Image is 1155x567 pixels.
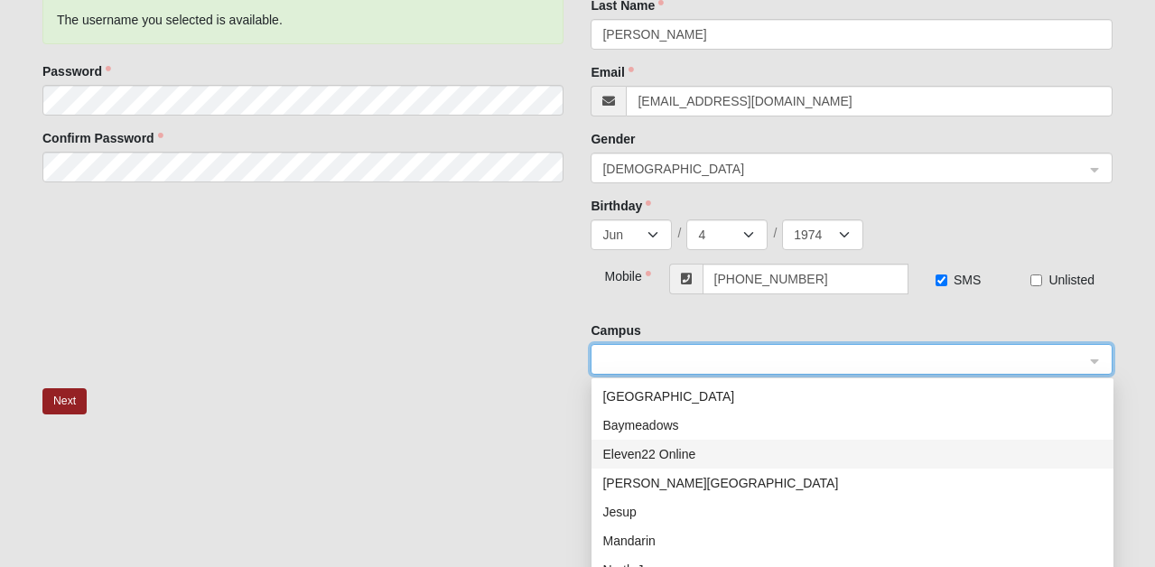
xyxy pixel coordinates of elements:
div: Mobile [591,264,634,285]
span: / [677,224,681,242]
label: Gender [591,130,635,148]
label: Email [591,63,633,81]
label: Password [42,62,111,80]
div: Jesup [591,497,1113,526]
label: Confirm Password [42,129,163,147]
span: Unlisted [1048,273,1094,287]
button: Next [42,388,87,414]
label: Campus [591,321,640,339]
div: Jesup [602,502,1103,522]
span: / [773,224,777,242]
input: SMS [936,274,947,286]
input: Unlisted [1030,274,1042,286]
span: Female [602,159,1085,179]
div: Mandarin [602,531,1103,551]
div: Baymeadows [591,411,1113,440]
label: Birthday [591,197,651,215]
div: Baymeadows [602,415,1103,435]
div: [GEOGRAPHIC_DATA] [602,386,1103,406]
span: SMS [954,273,981,287]
div: [PERSON_NAME][GEOGRAPHIC_DATA] [602,473,1103,493]
div: Arlington [591,382,1113,411]
div: Eleven22 Online [591,440,1113,469]
div: Fleming Island [591,469,1113,497]
div: Mandarin [591,526,1113,555]
div: Eleven22 Online [602,444,1103,464]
